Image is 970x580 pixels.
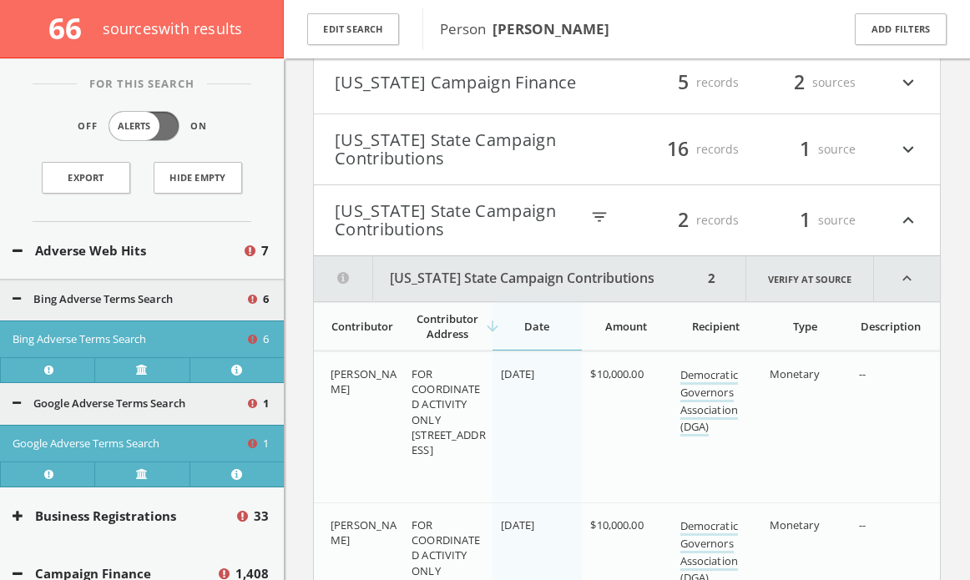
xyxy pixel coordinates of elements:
[307,13,399,46] button: Edit Search
[484,318,501,335] i: arrow_downward
[335,131,627,168] button: [US_STATE] State Campaign Contributions
[13,507,235,526] button: Business Registrations
[897,202,919,239] i: expand_less
[590,208,609,226] i: filter_list
[263,291,269,308] span: 6
[263,396,269,412] span: 1
[770,517,820,532] span: Monetary
[42,162,130,194] a: Export
[639,131,739,168] div: records
[94,357,189,382] a: Verify at source
[13,331,245,348] button: Bing Adverse Terms Search
[493,19,609,38] b: [PERSON_NAME]
[261,241,269,260] span: 7
[103,18,243,38] span: source s with results
[13,436,245,452] button: Google Adverse Terms Search
[412,311,482,341] div: Contributor Address
[590,517,643,532] span: $10,000.00
[154,162,242,194] button: Hide Empty
[680,367,738,436] a: Democratic Governors Association (DGA)
[874,256,940,301] i: expand_less
[755,68,856,97] div: sources
[855,13,947,46] button: Add Filters
[335,68,627,97] button: [US_STATE] Campaign Finance
[859,319,923,334] div: Description
[639,202,739,239] div: records
[254,507,269,526] span: 33
[897,68,919,97] i: expand_more
[859,517,866,532] span: --
[770,366,820,381] span: Monetary
[792,134,818,164] span: 1
[859,366,866,381] span: --
[670,205,696,235] span: 2
[190,119,207,134] span: On
[770,319,841,334] div: Type
[77,76,207,93] span: For This Search
[755,202,856,239] div: source
[670,68,696,97] span: 5
[335,202,579,239] button: [US_STATE] State Campaign Contributions
[440,19,609,38] span: Person
[412,366,486,457] span: FOR COORDINATED ACTIVITY ONLY [STREET_ADDRESS]
[786,68,812,97] span: 2
[331,517,397,547] span: [PERSON_NAME]
[639,68,739,97] div: records
[792,205,818,235] span: 1
[263,436,269,452] span: 1
[745,256,874,301] a: Verify at source
[331,366,397,396] span: [PERSON_NAME]
[13,291,245,308] button: Bing Adverse Terms Search
[590,319,661,334] div: Amount
[501,517,534,532] span: [DATE]
[314,256,703,301] button: [US_STATE] State Campaign Contributions
[94,461,189,487] a: Verify at source
[263,331,269,348] span: 6
[13,241,242,260] button: Adverse Web Hits
[590,366,643,381] span: $10,000.00
[680,319,751,334] div: Recipient
[501,366,534,381] span: [DATE]
[897,131,919,168] i: expand_more
[755,131,856,168] div: source
[659,134,696,164] span: 16
[703,256,720,301] div: 2
[13,396,245,412] button: Google Adverse Terms Search
[331,319,393,334] div: Contributor
[78,119,98,134] span: Off
[501,319,572,334] div: Date
[48,8,96,48] span: 66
